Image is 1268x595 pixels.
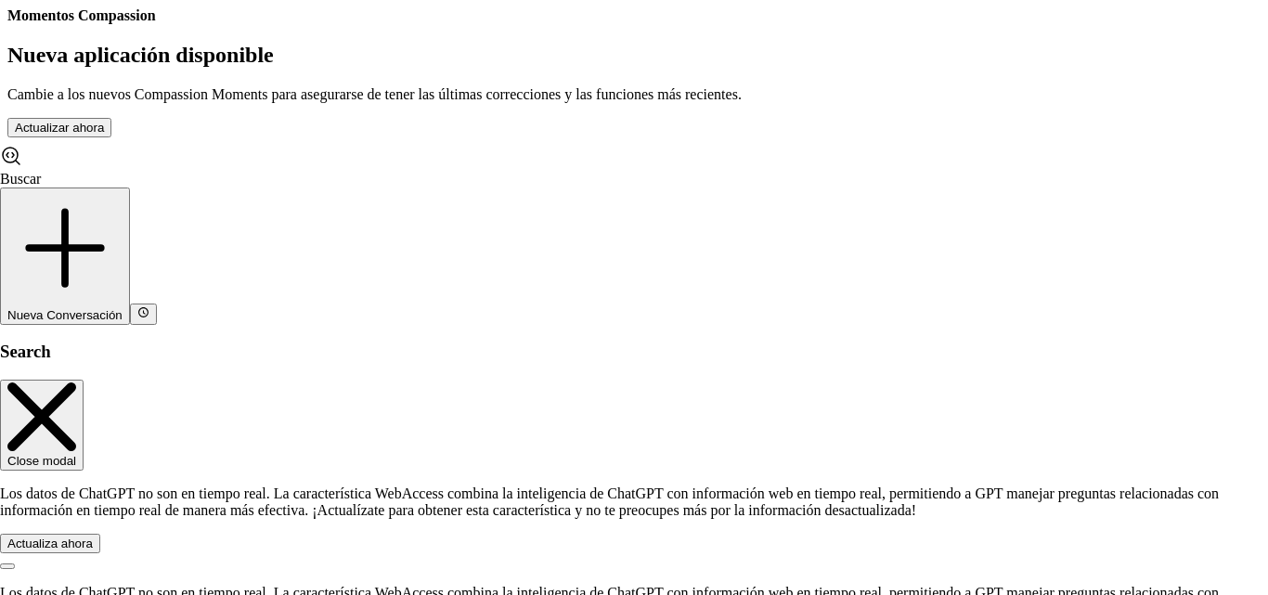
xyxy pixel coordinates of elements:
span: Close modal [7,454,76,468]
span: Nueva Conversación [7,308,123,322]
button: Actualizar ahora [7,118,111,137]
b: Momentos Compassion [7,7,156,23]
p: Cambie a los nuevos Compassion Moments para asegurarse de tener las últimas correcciones y las fu... [7,86,1261,103]
h2: Nueva aplicación disponible [7,43,1261,68]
